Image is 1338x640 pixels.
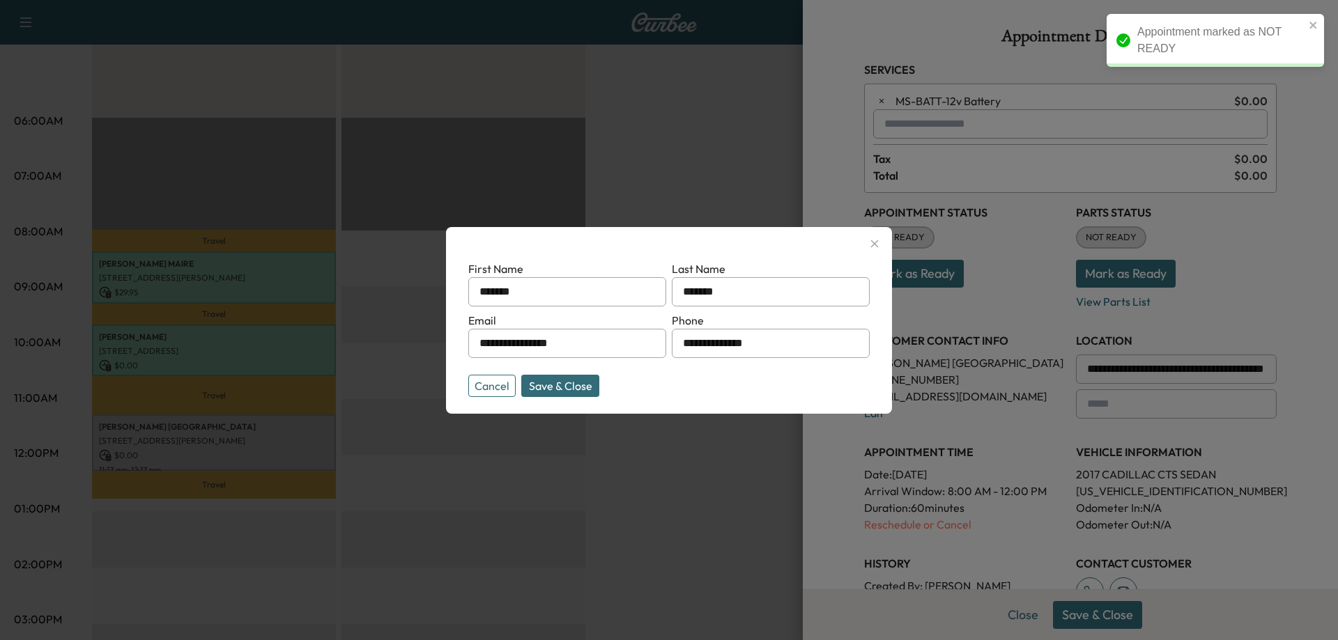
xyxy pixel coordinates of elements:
[468,313,496,327] label: Email
[672,313,704,327] label: Phone
[1137,24,1305,57] div: Appointment marked as NOT READY
[672,262,725,276] label: Last Name
[1309,19,1318,31] button: close
[468,375,516,397] button: Cancel
[521,375,599,397] button: Save & Close
[468,262,523,276] label: First Name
